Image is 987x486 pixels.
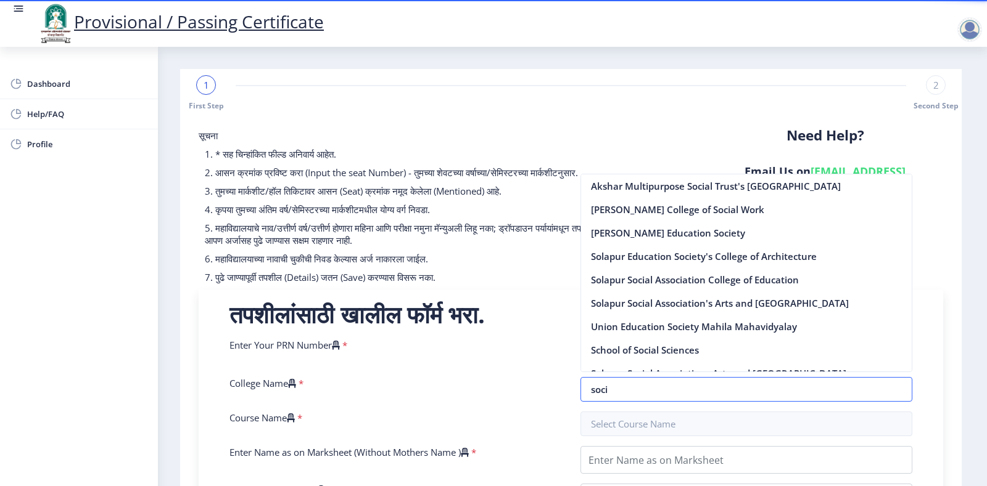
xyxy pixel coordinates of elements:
[580,411,913,436] input: Select Course Name
[229,411,295,424] label: Course Name
[708,164,943,193] h6: Email Us on
[580,446,913,474] input: Enter Name as on Marksheet
[205,222,683,246] p: 5. महाविद्यालयाचे नाव/उत्तीर्ण वर्ष/उत्तीर्ण होणारा महिना आणि परीक्षा नमुना मॅन्युअली लिहू नका; ड...
[205,185,683,197] p: 3. तुमच्या मार्कशीट/हॉल तिकिटावर आसन (Seat) क्रमांक नमूद केलेला (Mentioned) आहे.
[779,164,906,193] a: [EMAIL_ADDRESS][DOMAIN_NAME]
[581,338,912,362] nb-option: School of Social Sciences
[581,315,912,338] nb-option: Union Education Society Mahila Mahavidyalay
[581,221,912,245] nb-option: [PERSON_NAME] Education Society
[27,137,148,152] span: Profile
[581,268,912,291] nb-option: Solapur Social Association College of Education
[229,446,469,458] label: Enter Name as on Marksheet (Without Mothers Name )
[933,79,939,91] span: 2
[205,148,683,160] p: 1. * सह चिन्हांकित फील्ड अनिवार्य आहेत.
[27,76,148,91] span: Dashboard
[204,79,209,91] span: 1
[205,203,683,216] p: 4. कृपया तुमच्या अंतिम वर्ष/सेमिस्टरच्या मार्कशीटमधील योग्य वर्ग निवडा.
[581,245,912,268] nb-option: Solapur Education Society's College of Architecture
[581,174,912,198] nb-option: Akshar Multipurpose Social Trust's [GEOGRAPHIC_DATA]
[229,339,340,351] label: Enter Your PRN Number
[37,10,324,33] a: Provisional / Passing Certificate
[914,100,959,111] span: Second Step
[787,126,864,145] b: Need Help?
[37,2,74,44] img: logo
[229,302,912,326] h2: तपशीलांसाठी खालील फॉर्म भरा.
[229,377,296,389] label: College Name
[205,271,683,283] p: 7. पुढे जाण्यापूर्वी तपशील (Details) जतन (Save) करण्यास विसरू नका.
[581,291,912,315] nb-option: Solapur Social Association's Arts and [GEOGRAPHIC_DATA]
[205,166,683,179] p: 2. आसन क्रमांक प्रविष्ट करा (Input the seat Number) - तुमच्या शेवटच्या वर्षाच्या/सेमिस्टरच्या मार...
[199,129,218,142] span: सूचना
[581,198,912,221] nb-option: [PERSON_NAME] College of Social Work
[205,253,683,265] p: 6. महाविद्यालयाच्या नावाची चुकीची निवड केल्यास अर्ज नाकारला जाईल.
[189,100,224,111] span: First Step
[581,362,912,385] nb-option: Solapur Social Associations Arts and [GEOGRAPHIC_DATA]
[580,377,913,402] input: Select College Name
[27,107,148,121] span: Help/FAQ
